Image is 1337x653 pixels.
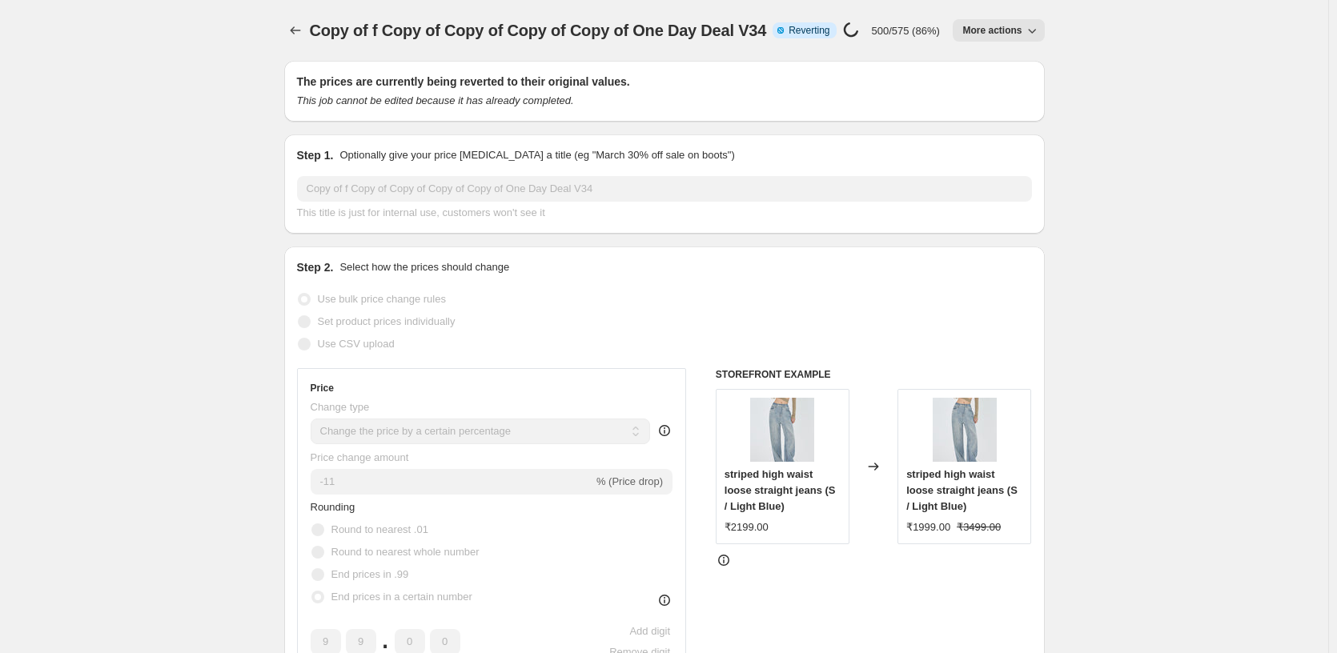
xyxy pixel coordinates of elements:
[331,591,472,603] span: End prices in a certain number
[284,19,307,42] button: Price change jobs
[716,368,1032,381] h6: STOREFRONT EXAMPLE
[331,523,428,535] span: Round to nearest .01
[906,468,1018,512] span: striped high waist loose straight jeans (S / Light Blue)
[962,24,1022,37] span: More actions
[906,519,950,535] div: ₹1999.00
[318,293,446,305] span: Use bulk price change rules
[789,24,829,37] span: Reverting
[872,25,940,37] p: 500/575 (86%)
[957,519,1001,535] strike: ₹3499.00
[310,22,767,39] span: Copy of f Copy of Copy of Copy of Copy of One Day Deal V34
[750,398,814,462] img: 025_00000_2d1a898d-320a-431f-80de-7f8cae85c455_80x.jpg
[596,475,663,487] span: % (Price drop)
[953,19,1044,42] button: More actions
[331,568,409,580] span: End prices in .99
[933,398,997,462] img: 025_00000_2d1a898d-320a-431f-80de-7f8cae85c455_80x.jpg
[311,451,409,463] span: Price change amount
[297,147,334,163] h2: Step 1.
[297,74,1032,90] h2: The prices are currently being reverted to their original values.
[297,259,334,275] h2: Step 2.
[339,147,734,163] p: Optionally give your price [MEDICAL_DATA] a title (eg "March 30% off sale on boots")
[311,469,593,495] input: -15
[318,315,456,327] span: Set product prices individually
[331,546,480,558] span: Round to nearest whole number
[297,176,1032,202] input: 30% off holiday sale
[311,382,334,395] h3: Price
[339,259,509,275] p: Select how the prices should change
[656,423,673,439] div: help
[311,501,355,513] span: Rounding
[311,401,370,413] span: Change type
[725,468,836,512] span: striped high waist loose straight jeans (S / Light Blue)
[297,206,545,218] span: This title is just for internal use, customers won't see it
[297,94,574,106] i: This job cannot be edited because it has already completed.
[318,338,395,350] span: Use CSV upload
[725,519,769,535] div: ₹2199.00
